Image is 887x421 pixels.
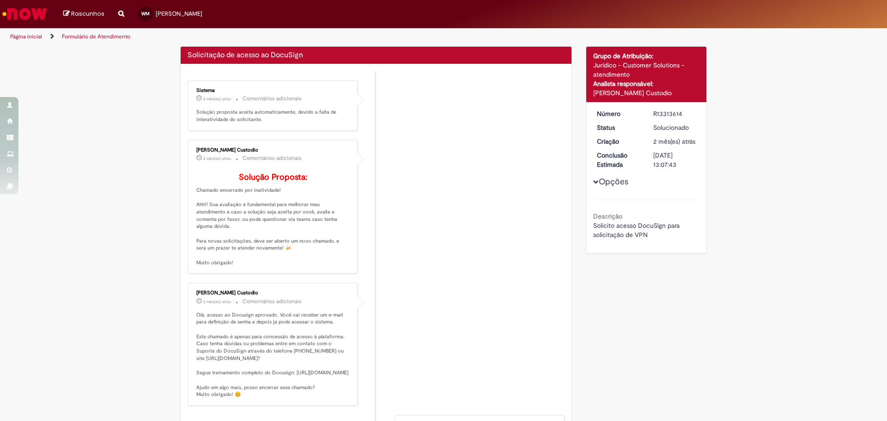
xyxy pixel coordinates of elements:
a: Página inicial [10,33,42,40]
div: Solucionado [653,123,696,132]
div: [DATE] 13:07:43 [653,151,696,169]
p: Olá, acesso ao Docusign aprovado. Você vai receber um e-mail para definição de senha e depois já ... [196,311,350,398]
h2: Solicitação de acesso ao DocuSign Histórico de tíquete [188,51,303,60]
small: Comentários adicionais [243,154,302,162]
span: 2 mês(es) atrás [203,156,231,161]
time: 07/08/2025 16:00:06 [203,96,231,102]
span: 2 mês(es) atrás [203,299,231,305]
b: Solução Proposta: [239,172,307,183]
a: Formulário de Atendimento [62,33,130,40]
img: ServiceNow [1,5,49,23]
dt: Status [590,123,647,132]
ul: Trilhas de página [7,28,584,45]
span: Rascunhos [71,9,104,18]
div: Grupo de Atribuição: [593,51,700,61]
b: Descrição [593,212,622,220]
div: 22/07/2025 14:34:26 [653,137,696,146]
dt: Conclusão Estimada [590,151,647,169]
div: Analista responsável: [593,79,700,88]
dt: Número [590,109,647,118]
span: [PERSON_NAME] [156,10,202,18]
div: [PERSON_NAME] Custodio [593,88,700,98]
small: Comentários adicionais [243,95,302,103]
div: R13313614 [653,109,696,118]
span: 2 mês(es) atrás [203,96,231,102]
a: Rascunhos [63,10,104,18]
time: 30/07/2025 18:29:01 [203,156,231,161]
time: 24/07/2025 10:26:54 [203,299,231,305]
div: Jurídico - Customer Solutions - atendimento [593,61,700,79]
p: Chamado encerrado por inatividade! Ahh!! Sua avaliação é fundamental para melhorar meu atendiment... [196,173,350,267]
p: Solução proposta aceita automaticamente, devido a falta de interatividade do solicitante. [196,109,350,123]
time: 22/07/2025 14:34:26 [653,137,695,146]
small: Comentários adicionais [243,298,302,305]
div: Sistema [196,88,350,93]
span: 2 mês(es) atrás [653,137,695,146]
div: [PERSON_NAME] Custodio [196,290,350,296]
span: WM [141,11,150,17]
span: Solicito acesso DocuSign para solicitação de VPN [593,221,681,239]
dt: Criação [590,137,647,146]
div: [PERSON_NAME] Custodio [196,147,350,153]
